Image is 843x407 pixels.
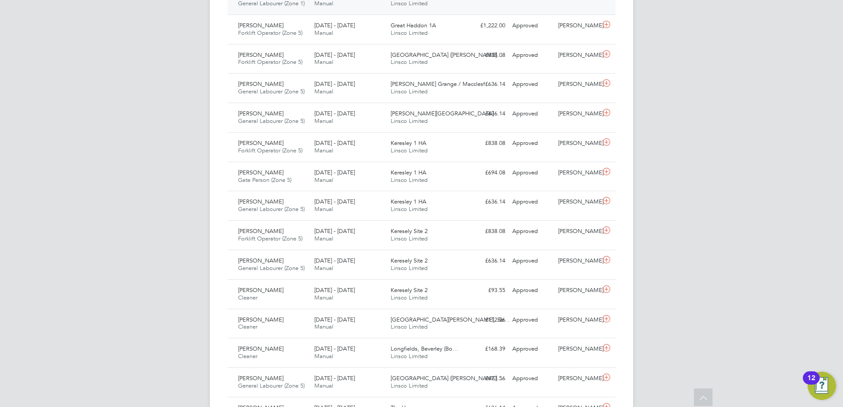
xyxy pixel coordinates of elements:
div: £838.08 [463,136,509,151]
div: 12 [807,378,815,389]
span: Manual [314,382,333,389]
span: [DATE] - [DATE] [314,22,355,29]
span: Manual [314,147,333,154]
span: Forklift Operator (Zone 5) [238,235,302,242]
div: £636.14 [463,77,509,92]
div: Approved [509,371,555,386]
div: £636.14 [463,107,509,121]
div: [PERSON_NAME] [555,195,601,209]
span: [PERSON_NAME] [238,257,283,264]
span: [PERSON_NAME] [238,345,283,352]
span: Linsco Limited [391,382,428,389]
span: Linsco Limited [391,88,428,95]
span: [PERSON_NAME] [238,316,283,323]
span: [DATE] - [DATE] [314,169,355,176]
div: £636.14 [463,254,509,268]
div: Approved [509,224,555,239]
span: Linsco Limited [391,235,428,242]
span: General Labourer (Zone 5) [238,117,305,125]
div: £636.14 [463,195,509,209]
div: Approved [509,254,555,268]
div: [PERSON_NAME] [555,224,601,239]
div: £1,222.00 [463,18,509,33]
span: Manual [314,352,333,360]
div: [PERSON_NAME] [555,136,601,151]
div: [PERSON_NAME] [555,283,601,298]
div: £838.08 [463,224,509,239]
span: Manual [314,176,333,184]
span: [PERSON_NAME] [238,80,283,88]
span: Manual [314,323,333,330]
span: Keresley 1 HA [391,139,426,147]
span: [DATE] - [DATE] [314,139,355,147]
span: [DATE] - [DATE] [314,198,355,205]
span: Cleaner [238,352,257,360]
span: Manual [314,264,333,272]
span: Great Haddon 1A [391,22,436,29]
div: [PERSON_NAME] [555,313,601,327]
span: Manual [314,235,333,242]
span: [PERSON_NAME] [238,51,283,59]
span: [DATE] - [DATE] [314,374,355,382]
span: Linsco Limited [391,117,428,125]
div: Approved [509,107,555,121]
span: [PERSON_NAME] [238,139,283,147]
span: [PERSON_NAME] [238,169,283,176]
div: Approved [509,313,555,327]
span: [PERSON_NAME][GEOGRAPHIC_DATA] [391,110,494,117]
div: £168.39 [463,342,509,356]
span: Keresely Site 2 [391,257,428,264]
span: Cleaner [238,294,257,301]
span: [GEOGRAPHIC_DATA] ([PERSON_NAME]… [391,374,503,382]
div: [PERSON_NAME] [555,371,601,386]
span: General Labourer (Zone 5) [238,382,305,389]
div: [PERSON_NAME] [555,166,601,180]
div: Approved [509,48,555,63]
span: Keresely Site 2 [391,286,428,294]
span: [DATE] - [DATE] [314,257,355,264]
span: [PERSON_NAME] [238,374,283,382]
span: [DATE] - [DATE] [314,286,355,294]
span: [PERSON_NAME] [238,110,283,117]
span: General Labourer (Zone 5) [238,205,305,213]
span: [DATE] - [DATE] [314,316,355,323]
span: Linsco Limited [391,352,428,360]
span: Linsco Limited [391,147,428,154]
div: [PERSON_NAME] [555,48,601,63]
span: Keresley 1 HA [391,198,426,205]
span: Linsco Limited [391,176,428,184]
div: [PERSON_NAME] [555,77,601,92]
span: [DATE] - [DATE] [314,51,355,59]
span: [PERSON_NAME] [238,22,283,29]
span: General Labourer (Zone 5) [238,88,305,95]
div: £673.56 [463,371,509,386]
div: Approved [509,283,555,298]
span: Forklift Operator (Zone 5) [238,147,302,154]
div: Approved [509,166,555,180]
span: Manual [314,58,333,66]
div: £694.08 [463,166,509,180]
span: Gate Person (Zone 5) [238,176,291,184]
div: £112.26 [463,313,509,327]
div: [PERSON_NAME] [555,18,601,33]
span: Linsco Limited [391,58,428,66]
span: Cleaner [238,323,257,330]
div: Approved [509,18,555,33]
span: [PERSON_NAME] [238,198,283,205]
span: Manual [314,117,333,125]
span: Linsco Limited [391,323,428,330]
button: Open Resource Center, 12 new notifications [808,372,836,400]
span: [DATE] - [DATE] [314,110,355,117]
span: Manual [314,294,333,301]
span: Forklift Operator (Zone 5) [238,58,302,66]
div: Approved [509,195,555,209]
span: [PERSON_NAME] [238,286,283,294]
span: [DATE] - [DATE] [314,227,355,235]
span: [PERSON_NAME] [238,227,283,235]
div: Approved [509,342,555,356]
span: Longfields, Beverley (Bo… [391,345,458,352]
div: Approved [509,136,555,151]
span: Keresely Site 2 [391,227,428,235]
span: Linsco Limited [391,294,428,301]
span: [DATE] - [DATE] [314,345,355,352]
